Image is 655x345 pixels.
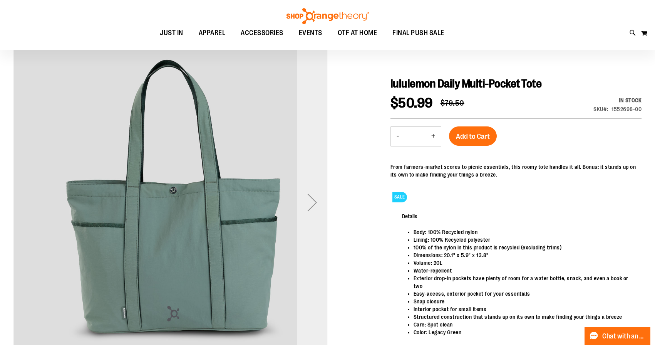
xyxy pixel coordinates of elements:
[285,8,370,24] img: Shop Orangetheory
[152,24,191,42] a: JUST IN
[425,127,441,146] button: Increase product quantity
[233,24,291,42] a: ACCESSORIES
[602,333,646,340] span: Chat with an Expert
[392,192,407,202] span: SALE
[390,77,542,90] span: lululemon Daily Multi-Pocket Tote
[191,24,233,42] a: APPAREL
[414,313,634,321] li: Structured construction that stands up on its own to make finding your things a breeze
[414,259,634,267] li: Volume: 20L
[414,267,634,274] li: Water-repellent
[414,274,634,290] li: Exterior drop-in pockets have plenty of room for a water bottle, snack, and even a book or two
[330,24,385,42] a: OTF AT HOME
[338,24,377,42] span: OTF AT HOME
[160,24,183,42] span: JUST IN
[385,24,452,42] a: FINAL PUSH SALE
[241,24,283,42] span: ACCESSORIES
[392,24,444,42] span: FINAL PUSH SALE
[299,24,322,42] span: EVENTS
[593,96,642,104] div: Availability
[391,127,405,146] button: Decrease product quantity
[199,24,226,42] span: APPAREL
[619,97,642,103] span: In stock
[456,132,490,141] span: Add to Cart
[414,305,634,313] li: Interior pocket for small items
[405,127,425,146] input: Product quantity
[585,327,651,345] button: Chat with an Expert
[390,95,433,111] span: $50.99
[414,321,634,328] li: Care: Spot clean
[593,106,608,112] strong: SKU
[414,298,634,305] li: Snap closure
[441,99,464,108] span: $79.50
[414,244,634,251] li: 100% of the nylon in this product is recycled (excluding trims)
[449,126,497,146] button: Add to Cart
[414,328,634,336] li: Color: Legacy Green
[414,251,634,259] li: Dimensions: 20.1" x 5.9" x 13.8"
[414,290,634,298] li: Easy-access, exterior pocket for your essentials
[291,24,330,42] a: EVENTS
[611,105,642,113] div: 1552698-00
[390,163,642,178] div: From farmers-market scores to picnic essentials, this roomy tote handles it all. Bonus: it stands...
[414,236,634,244] li: Lining: 100% Recycled polyester
[414,228,634,236] li: Body: 100% Recycled nylon
[390,206,429,226] span: Details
